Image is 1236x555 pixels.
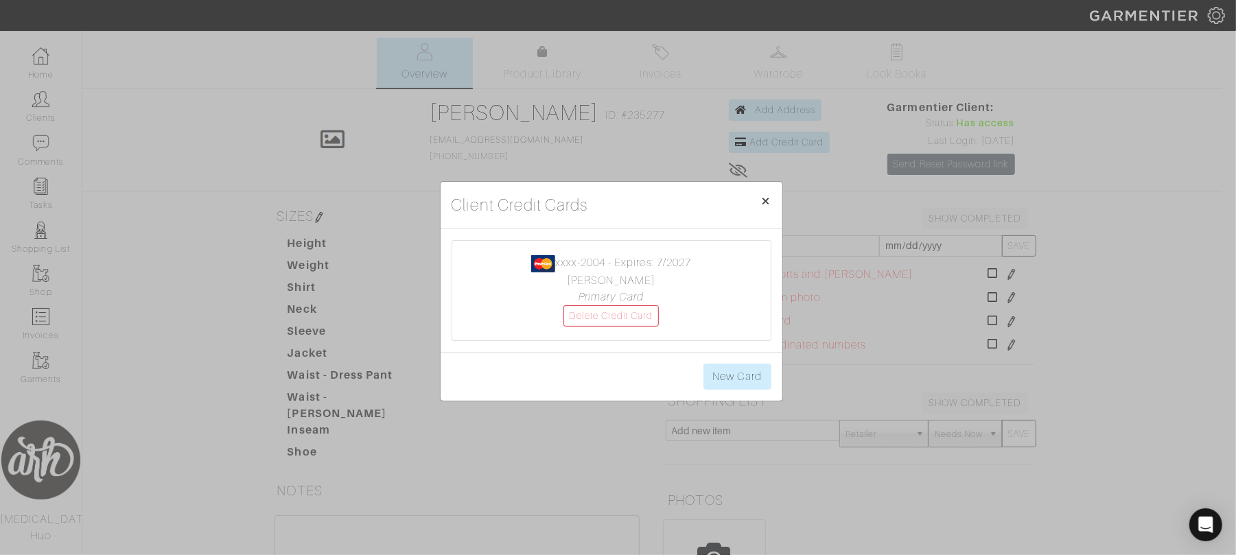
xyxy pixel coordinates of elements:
h4: Client Credit Cards [452,193,588,217]
a: New Card [703,364,771,390]
i: Primary Card [579,291,644,303]
img: mastercard-2c98a0d54659f76b027c6839bea21931c3e23d06ea5b2b5660056f2e14d2f154.png [531,255,555,272]
span: × [761,191,771,210]
center: xxxx-2004 - Expires: 7/2027 [PERSON_NAME] [466,255,757,326]
a: Delete Credit Card [563,305,660,327]
div: Open Intercom Messenger [1189,508,1222,541]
